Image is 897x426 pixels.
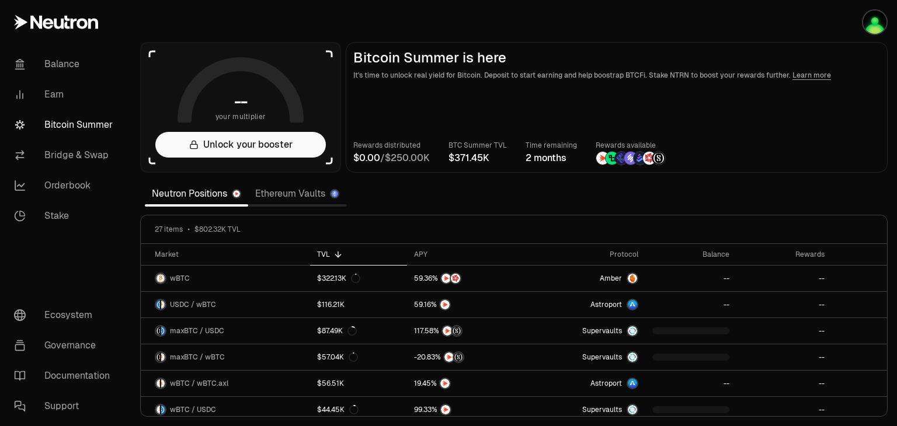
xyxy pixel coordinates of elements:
div: 2 months [526,151,577,165]
img: NTRN [440,300,450,309]
button: NTRNStructured Points [414,351,520,363]
p: It's time to unlock real yield for Bitcoin. Deposit to start earning and help boostrap BTCFi. Sta... [353,69,880,81]
img: Okay [863,11,886,34]
div: Rewards [743,250,825,259]
a: -- [645,371,736,396]
img: Mars Fragments [643,152,656,165]
img: wBTC.axl Logo [161,379,165,388]
a: $56.51K [310,371,407,396]
button: NTRNMars Fragments [414,273,520,284]
p: Rewards available [596,139,666,151]
img: maxBTC Logo [156,326,160,336]
img: wBTC Logo [156,274,165,283]
a: wBTC LogowBTC [141,266,310,291]
span: 27 items [155,225,183,234]
img: USDC Logo [156,300,160,309]
span: maxBTC / wBTC [170,352,225,362]
div: Protocol [534,250,638,259]
a: Ecosystem [5,300,126,330]
img: Ethereum Logo [331,190,338,197]
img: Lombard Lux [606,152,618,165]
a: Astroport [527,371,645,396]
button: NTRNStructured Points [414,325,520,337]
span: Amber [600,274,622,283]
div: TVL [317,250,400,259]
img: NTRN [596,152,609,165]
button: Unlock your booster [155,132,326,158]
span: wBTC / wBTC.axl [170,379,228,388]
a: AmberAmber [527,266,645,291]
a: $87.49K [310,318,407,344]
img: NTRN [441,274,451,283]
a: maxBTC LogowBTC LogomaxBTC / wBTC [141,344,310,370]
img: NTRN [441,405,450,414]
img: NTRN [444,352,454,362]
a: -- [645,266,736,291]
span: your multiplier [215,111,266,123]
a: NTRN [407,371,527,396]
div: $322.13K [317,274,360,283]
p: BTC Summer TVL [448,139,507,151]
a: maxBTC LogoUSDC LogomaxBTC / USDC [141,318,310,344]
a: SupervaultsSupervaults [527,318,645,344]
a: Earn [5,79,126,110]
img: Bedrock Diamonds [634,152,646,165]
img: wBTC Logo [156,405,160,414]
div: $57.04K [317,352,358,362]
h2: Bitcoin Summer is here [353,50,880,66]
a: NTRNStructured Points [407,318,527,344]
img: Solv Points [624,152,637,165]
div: $87.49K [317,326,357,336]
a: Learn more [792,71,831,80]
a: Governance [5,330,126,361]
p: Time remaining [526,139,577,151]
div: $44.45K [317,405,359,414]
a: $322.13K [310,266,407,291]
img: Structured Points [452,326,461,336]
img: Mars Fragments [451,274,460,283]
button: NTRN [414,299,520,310]
a: -- [645,292,736,317]
span: USDC / wBTC [170,300,216,309]
span: wBTC [170,274,190,283]
a: NTRNMars Fragments [407,266,527,291]
a: Astroport [527,292,645,317]
a: -- [736,344,832,370]
img: maxBTC Logo [156,352,160,362]
a: -- [736,266,832,291]
h1: -- [234,92,248,111]
span: Supervaults [582,405,622,414]
span: Supervaults [582,352,622,362]
img: Amber [628,274,637,283]
img: NTRN [443,326,452,336]
a: SupervaultsSupervaults [527,397,645,422]
a: Orderbook [5,170,126,201]
img: Supervaults [628,326,637,336]
a: -- [736,371,832,396]
span: $802.32K TVL [194,225,241,234]
a: -- [736,397,832,422]
img: wBTC Logo [156,379,160,388]
a: NTRN [407,292,527,317]
a: Stake [5,201,126,231]
div: Balance [652,250,729,259]
a: $57.04K [310,344,407,370]
a: Ethereum Vaults [248,182,346,205]
a: NTRN [407,397,527,422]
img: wBTC Logo [161,300,165,309]
span: Astroport [590,379,622,388]
a: Bitcoin Summer [5,110,126,140]
a: $116.21K [310,292,407,317]
img: Structured Points [454,352,463,362]
span: Supervaults [582,326,622,336]
button: NTRN [414,404,520,415]
a: Documentation [5,361,126,391]
img: USDC Logo [161,326,165,336]
span: wBTC / USDC [170,405,216,414]
img: Structured Points [652,152,665,165]
a: -- [736,292,832,317]
a: USDC LogowBTC LogoUSDC / wBTC [141,292,310,317]
img: wBTC Logo [161,352,165,362]
img: EtherFi Points [615,152,628,165]
img: Supervaults [628,352,637,362]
